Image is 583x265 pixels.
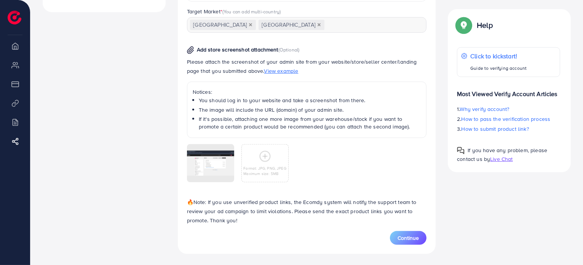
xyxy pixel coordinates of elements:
p: Click to kickstart! [470,51,527,61]
p: 2. [457,114,560,124]
img: Popup guide [457,18,471,32]
p: Format: JPG, PNG, JPEG [243,165,286,171]
li: The image will include the URL (domain) of your admin site. [199,106,421,114]
span: How to submit product link? [462,125,529,133]
p: Note: If you use unverified product links, the Ecomdy system will notify the support team to revi... [187,198,427,225]
p: Notices: [193,87,421,96]
span: [GEOGRAPHIC_DATA] [259,20,324,31]
span: 🔥 [187,198,193,206]
li: If it's possible, attaching one more image from your warehouse/stock if you want to promote a cer... [199,115,421,131]
p: Help [477,21,493,30]
input: Search for option [325,19,417,31]
button: Deselect United Kingdom [317,23,321,27]
span: View example [264,67,299,75]
span: Continue [398,234,419,242]
div: Search for option [187,17,427,33]
p: 1. [457,104,560,114]
span: [GEOGRAPHIC_DATA] [190,20,256,31]
label: Target Market [187,8,281,15]
img: logo [8,11,21,24]
img: img uploaded [187,151,234,176]
iframe: Chat [551,231,577,259]
span: (You can add multi-country) [222,8,281,15]
span: Why verify account? [460,105,510,113]
img: Popup guide [457,147,465,154]
span: If you have any problem, please contact us by [457,146,547,163]
span: Live Chat [490,155,513,163]
span: Add store screenshot attachment [197,46,278,53]
p: Most Viewed Verify Account Articles [457,83,560,98]
p: Maximum size: 5MB [243,171,286,176]
p: Guide to verifying account [470,64,527,73]
span: (Optional) [278,46,300,53]
button: Continue [390,231,426,245]
span: How to pass the verification process [462,115,551,123]
button: Deselect Canada [249,23,252,27]
p: Please attach the screenshot of your admin site from your website/store/seller center/landing pag... [187,57,427,75]
li: You should log in to your website and take a screenshot from there. [199,96,421,104]
img: img [187,46,194,54]
p: 3. [457,124,560,133]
